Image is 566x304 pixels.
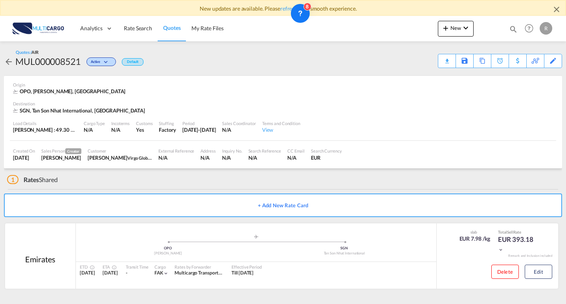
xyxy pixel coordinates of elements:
[111,120,130,126] div: Incoterms
[12,20,65,37] img: 82db67801a5411eeacfdbd8acfa81e61.png
[84,120,105,126] div: Cargo Type
[163,271,169,276] md-icon: icon-chevron-down
[252,235,261,239] md-icon: assets/icons/custom/roll-o-plane.svg
[24,176,39,183] span: Rates
[31,50,39,55] span: AIR
[80,270,95,276] span: [DATE]
[232,270,254,276] span: Till [DATE]
[154,270,164,276] span: FAK
[509,25,518,33] md-icon: icon-magnify
[86,57,116,66] div: Change Status Here
[4,193,562,217] button: + Add New Rate Card
[88,148,152,154] div: Customer
[7,175,18,184] span: 1
[525,265,552,279] button: Edit
[88,154,152,161] div: Mia Mia
[1,5,565,13] div: New updates are available. Please for a smooth experience.
[200,154,215,161] div: N/A
[127,155,169,161] span: Virgo Global Logistics
[222,148,242,154] div: Inquiry No.
[4,57,13,66] md-icon: icon-arrow-left
[65,148,81,154] span: Creator
[280,5,298,12] a: refresh
[7,175,58,184] div: Shared
[509,25,518,37] div: icon-magnify
[80,264,95,270] div: ETD
[158,16,186,41] a: Quotes
[15,55,81,68] div: MUL000008521
[458,229,491,235] div: slab
[175,264,224,270] div: Rates by Forwarder
[136,120,153,126] div: Customs
[441,25,470,31] span: New
[248,154,281,161] div: N/A
[191,25,224,31] span: My Rate Files
[154,264,169,270] div: Cargo
[248,148,281,154] div: Search Reference
[262,126,300,133] div: View
[498,235,537,254] div: EUR 393.18
[222,154,242,161] div: N/A
[186,16,229,41] a: My Rate Files
[25,254,55,265] div: Emirates
[200,148,215,154] div: Address
[175,270,245,276] span: Multicargo Transportes e Logistica
[498,229,537,235] div: Total Rate
[182,120,216,126] div: Period
[80,246,256,251] div: OPO
[84,126,105,133] div: N/A
[13,154,35,161] div: 22 Sep 2025
[136,126,153,133] div: Yes
[159,120,176,126] div: Stuffing
[13,101,553,107] div: Destination
[126,264,149,270] div: Transit Time
[118,16,158,41] a: Rate Search
[461,23,470,33] md-icon: icon-chevron-down
[222,120,255,126] div: Sales Coordinator
[13,82,553,88] div: Origin
[13,148,35,154] div: Created On
[552,5,561,14] md-icon: icon-close
[122,58,143,66] div: Default
[4,55,15,68] div: icon-arrow-left
[175,270,224,276] div: Multicargo Transportes e Logistica
[41,154,81,161] div: Ricardo Macedo
[80,24,103,32] span: Analytics
[75,16,118,41] div: Analytics
[102,60,112,64] md-icon: icon-chevron-down
[158,154,194,161] div: N/A
[182,126,216,133] div: 12 Oct 2025
[438,21,474,37] button: icon-plus 400-fgNewicon-chevron-down
[232,264,261,270] div: Effective Period
[110,265,114,270] md-icon: Estimated Time Of Arrival
[41,148,81,154] div: Sales Person
[232,270,254,276] div: Till 12 Oct 2025
[456,54,473,68] div: Save As Template
[103,270,118,276] span: [DATE]
[13,107,147,114] div: SGN, Tan Son Nhat International, Europe
[13,126,77,133] div: [PERSON_NAME] : 49.30 KG | Volumetric Wt : 28.33 KG
[103,264,118,270] div: ETA
[159,126,176,133] div: Factory Stuffing
[540,22,552,35] div: R
[20,88,125,94] span: OPO, [PERSON_NAME], [GEOGRAPHIC_DATA]
[287,148,305,154] div: CC Email
[311,154,342,161] div: EUR
[262,120,300,126] div: Terms and Condition
[442,54,452,61] div: Quote PDF is not available at this time
[256,246,433,251] div: SGN
[459,235,491,243] div: EUR 7.98 /kg
[124,25,152,31] span: Rate Search
[442,55,452,61] md-icon: icon-download
[88,265,92,270] md-icon: Estimated Time Of Departure
[111,126,120,133] div: N/A
[13,88,127,95] div: OPO, Francisco de Sá Carneiro, Europe
[80,251,256,256] div: [PERSON_NAME]
[502,254,558,258] div: Remark and Inclusion included
[522,22,536,35] span: Help
[222,126,255,133] div: N/A
[491,265,519,279] button: Delete
[256,251,433,256] div: Tan Son Nhat International
[163,24,180,31] span: Quotes
[91,59,102,67] span: Active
